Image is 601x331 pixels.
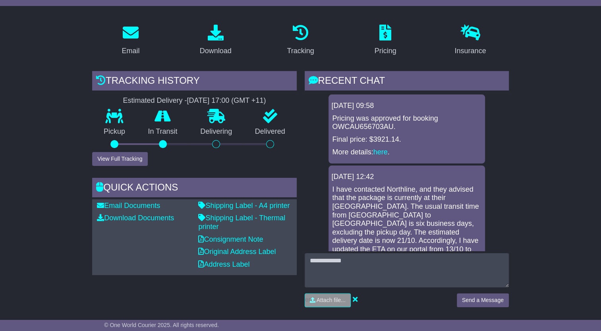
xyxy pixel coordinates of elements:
a: Original Address Label [198,248,276,256]
span: © One World Courier 2025. All rights reserved. [104,322,219,328]
p: Delivering [189,127,243,136]
button: View Full Tracking [92,152,147,166]
a: Shipping Label - Thermal printer [198,214,285,231]
a: Download [195,22,237,59]
div: Tracking history [92,71,296,92]
button: Send a Message [457,293,509,307]
a: here [373,148,388,156]
div: [DATE] 09:58 [332,102,482,110]
a: Download Documents [97,214,174,222]
a: Email [117,22,145,59]
p: I have contacted Northline, and they advised that the package is currently at their [GEOGRAPHIC_D... [332,185,481,262]
p: Pickup [92,127,137,136]
div: RECENT CHAT [305,71,509,92]
a: Insurance [449,22,491,59]
div: Pricing [375,46,396,56]
a: Consignment Note [198,235,263,243]
a: Shipping Label - A4 printer [198,202,290,210]
div: [DATE] 12:42 [332,173,482,181]
div: Quick Actions [92,178,296,199]
p: In Transit [137,127,189,136]
div: [DATE] 17:00 (GMT +11) [187,96,266,105]
a: Address Label [198,260,249,268]
p: More details: . [332,148,481,157]
p: Delivered [243,127,297,136]
div: Insurance [454,46,486,56]
a: Pricing [369,22,402,59]
div: Tracking [287,46,314,56]
div: Email [122,46,140,56]
p: Final price: $3921.14. [332,135,481,144]
div: Estimated Delivery - [92,96,296,105]
a: Tracking [282,22,319,59]
p: Pricing was approved for booking OWCAU656703AU. [332,114,481,131]
div: Download [200,46,232,56]
a: Email Documents [97,202,160,210]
